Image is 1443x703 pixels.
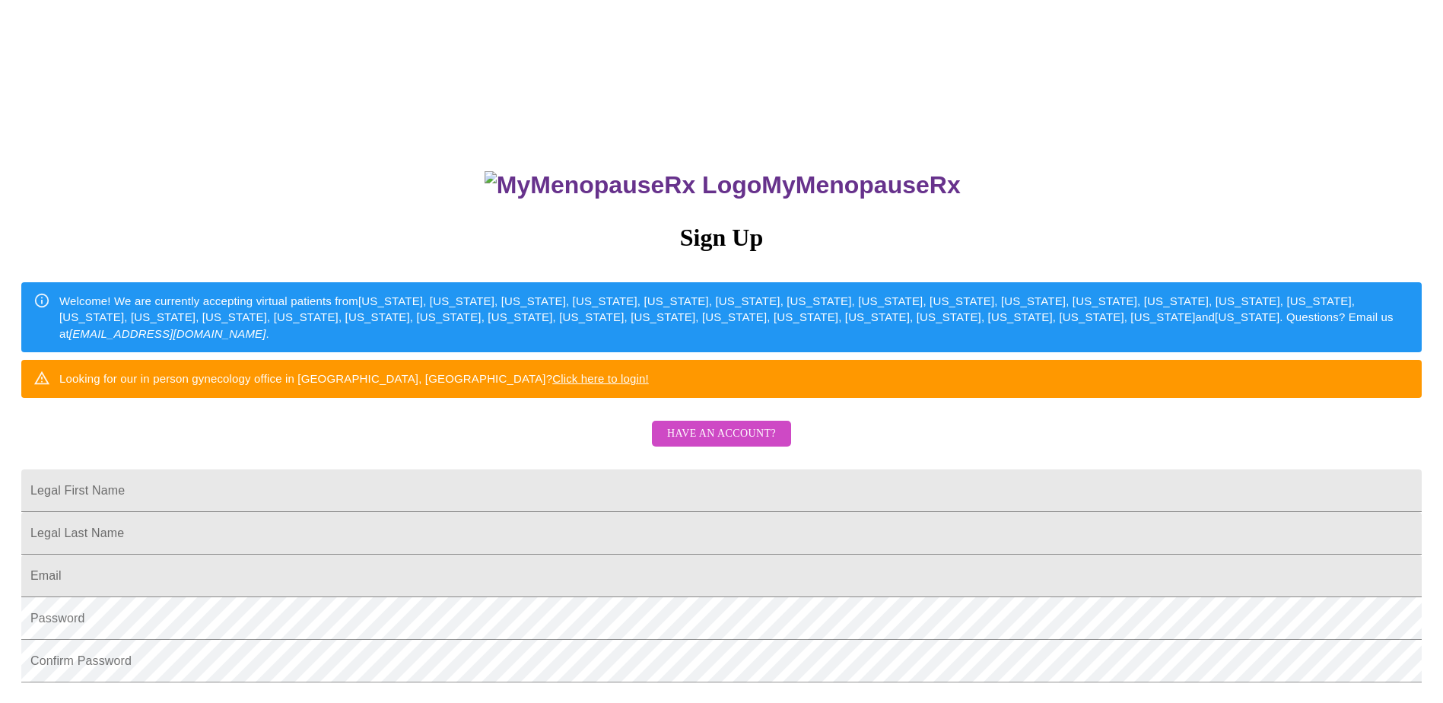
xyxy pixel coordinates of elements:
h3: MyMenopauseRx [24,171,1422,199]
a: Click here to login! [552,372,649,385]
em: [EMAIL_ADDRESS][DOMAIN_NAME] [69,327,266,340]
h3: Sign Up [21,224,1422,252]
span: Have an account? [667,425,776,444]
img: MyMenopauseRx Logo [485,171,761,199]
div: Looking for our in person gynecology office in [GEOGRAPHIC_DATA], [GEOGRAPHIC_DATA]? [59,364,649,393]
div: Welcome! We are currently accepting virtual patients from [US_STATE], [US_STATE], [US_STATE], [US... [59,287,1410,348]
button: Have an account? [652,421,791,447]
a: Have an account? [648,437,795,450]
